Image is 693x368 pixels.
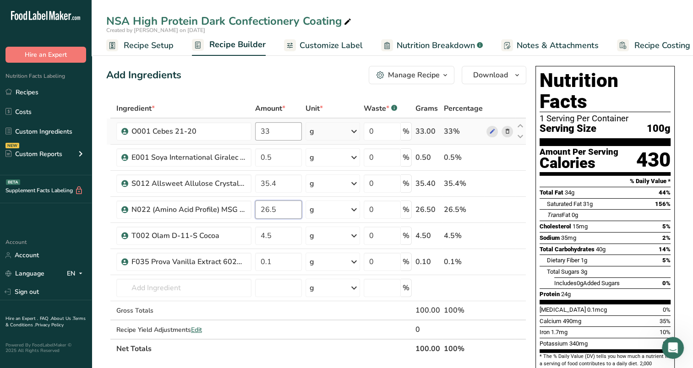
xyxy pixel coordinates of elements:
button: Hire an Expert [5,47,86,63]
span: Total Fat [540,189,563,196]
div: BETA [6,179,20,185]
div: Manage Recipe [388,70,440,81]
a: Language [5,265,44,281]
div: F035 Prova Vanilla Extract 60218A [131,256,246,267]
button: Manage Recipe [369,66,454,84]
span: Total Carbohydrates [540,246,595,253]
span: 40g [596,246,606,253]
i: Trans [547,211,562,218]
div: 33.00 [415,126,440,137]
span: 35mg [561,234,576,241]
a: Nutrition Breakdown [381,35,483,56]
th: Net Totals [115,339,414,358]
input: Add Ingredient [116,279,251,297]
span: 100g [647,123,671,135]
div: Waste [364,103,397,114]
span: 15mg [573,223,588,230]
span: Recipe Setup [124,39,174,52]
span: 340mg [569,340,588,347]
div: 100% [444,305,483,316]
a: Recipe Builder [192,34,266,56]
a: About Us . [51,315,73,322]
span: 1g [581,257,587,264]
div: Custom Reports [5,149,62,159]
span: Fat [547,211,570,218]
button: Download [462,66,526,84]
span: 1.7mg [551,329,567,336]
div: Calories [540,157,618,170]
div: Gross Totals [116,306,251,315]
span: 31g [583,200,593,207]
span: Saturated Fat [547,200,582,207]
div: 35.4% [444,178,483,189]
th: 100.00 [414,339,442,358]
span: 0.1mcg [587,306,607,313]
div: g [310,152,314,163]
div: 4.50 [415,230,440,241]
div: 26.5% [444,204,483,215]
a: FAQ . [40,315,51,322]
div: g [310,282,314,293]
div: 1 Serving Per Container [540,114,671,123]
span: 24g [561,291,571,298]
div: Amount Per Serving [540,148,618,157]
div: NEW [5,143,19,148]
a: Privacy Policy [35,322,64,328]
div: T002 Olam D-11-S Cocoa [131,230,246,241]
span: Potassium [540,340,568,347]
span: Ingredient [116,103,155,114]
span: Iron [540,329,550,336]
span: 5% [662,223,671,230]
span: Created by [PERSON_NAME] on [DATE] [106,27,205,34]
span: 490mg [563,318,581,325]
div: S012 Allsweet Allulose Crystalline Powder AG9959 [131,178,246,189]
span: Grams [415,103,438,114]
a: Customize Label [284,35,363,56]
a: Hire an Expert . [5,315,38,322]
div: 0 [415,324,440,335]
span: Calcium [540,318,562,325]
div: 0.50 [415,152,440,163]
th: 100% [442,339,485,358]
span: 44% [659,189,671,196]
span: Includes Added Sugars [554,280,620,287]
div: g [310,178,314,189]
span: 0g [577,280,583,287]
span: 0% [663,306,671,313]
h1: Nutrition Facts [540,70,671,112]
div: O001 Cebes 21-20 [131,126,246,137]
span: Recipe Builder [209,38,266,51]
div: g [310,256,314,267]
span: Serving Size [540,123,596,135]
div: EN [67,268,86,279]
a: Recipe Costing [617,35,690,56]
div: E001 Soya International Giralec Sunflower [MEDICAL_DATA] SUNRISE SFL [131,152,246,163]
div: 0.1% [444,256,483,267]
div: 33% [444,126,483,137]
span: Total Sugars [547,268,579,275]
span: Notes & Attachments [517,39,599,52]
span: [MEDICAL_DATA] [540,306,586,313]
span: Protein [540,291,560,298]
span: 10% [660,329,671,336]
span: Sodium [540,234,560,241]
div: Add Ingredients [106,68,181,83]
span: Cholesterol [540,223,571,230]
div: 26.50 [415,204,440,215]
span: Recipe Costing [634,39,690,52]
div: NSA High Protein Dark Confectionery Coating [106,13,353,29]
div: g [310,230,314,241]
iframe: Intercom live chat [662,337,684,359]
span: 156% [655,200,671,207]
div: g [310,126,314,137]
span: 0g [572,211,578,218]
span: 34g [565,189,574,196]
div: 4.5% [444,230,483,241]
section: % Daily Value * [540,176,671,187]
span: 35% [660,318,671,325]
div: g [310,204,314,215]
a: Recipe Setup [106,35,174,56]
span: Download [473,70,508,81]
div: N022 (Amino Acid Profile) MSG MPI 90 100368 [131,204,246,215]
span: Dietary Fiber [547,257,579,264]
